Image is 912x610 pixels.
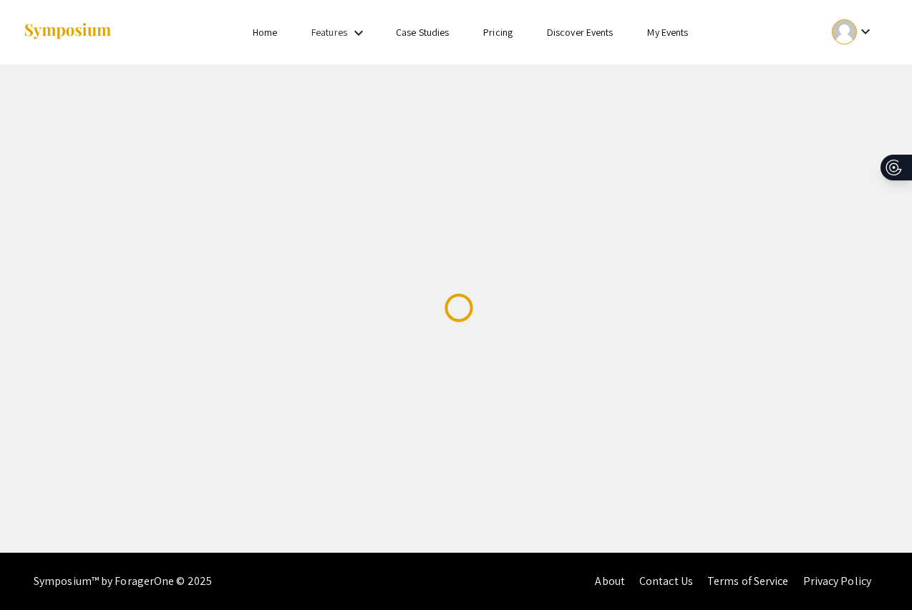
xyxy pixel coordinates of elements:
a: Terms of Service [707,573,789,589]
a: Contact Us [639,573,693,589]
a: Pricing [483,26,513,39]
a: Features [311,26,347,39]
mat-icon: Expand Features list [350,24,367,42]
button: Expand account dropdown [817,16,889,48]
img: Symposium by ForagerOne [23,22,112,42]
div: Symposium™ by ForagerOne © 2025 [34,553,212,610]
mat-icon: Expand account dropdown [857,23,874,40]
a: My Events [647,26,688,39]
a: Privacy Policy [803,573,871,589]
a: About [595,573,625,589]
a: Case Studies [396,26,449,39]
a: Home [253,26,277,39]
a: Discover Events [547,26,613,39]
